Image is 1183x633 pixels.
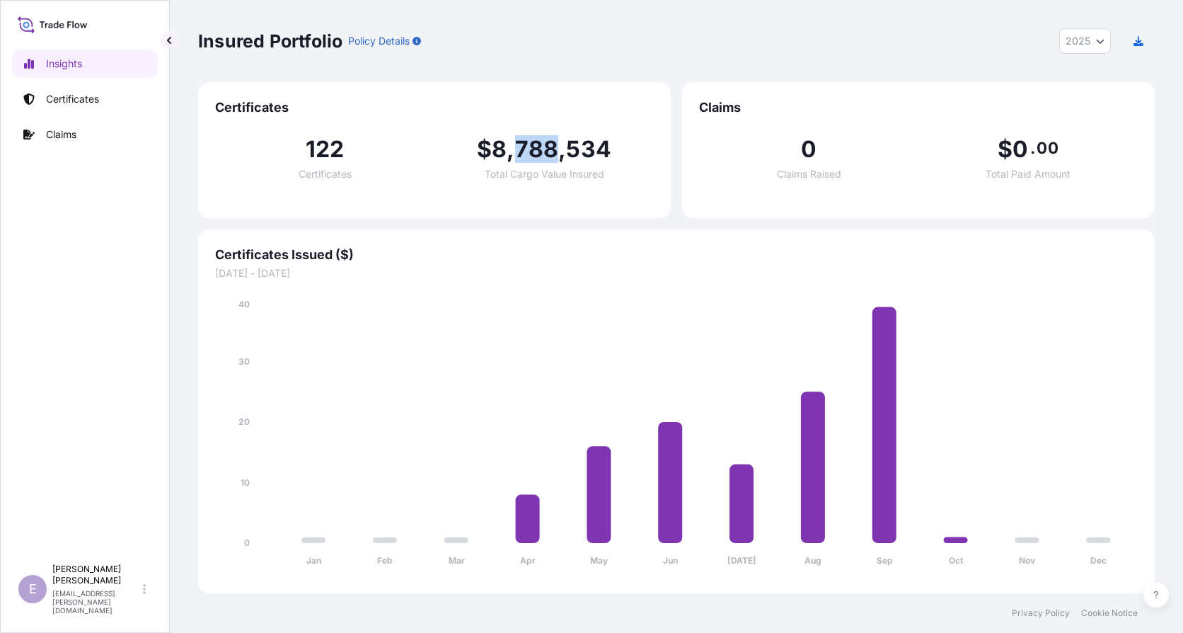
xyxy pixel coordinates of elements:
p: Claims [46,127,76,142]
p: Insights [46,57,82,71]
span: Claims Raised [777,169,841,179]
p: Certificates [46,92,99,106]
span: Certificates Issued ($) [215,246,1138,263]
tspan: Jun [663,555,678,566]
span: 8 [492,138,507,161]
span: Certificates [215,99,654,116]
p: [PERSON_NAME] [PERSON_NAME] [52,564,140,586]
span: $ [998,138,1012,161]
span: 00 [1037,142,1058,154]
tspan: Feb [377,555,393,566]
tspan: [DATE] [727,555,756,566]
span: 534 [566,138,611,161]
tspan: Mar [449,555,465,566]
span: , [558,138,566,161]
span: Certificates [299,169,352,179]
tspan: 40 [238,299,250,309]
tspan: Nov [1019,555,1036,566]
a: Insights [12,50,158,78]
a: Claims [12,120,158,149]
span: $ [477,138,492,161]
tspan: Apr [520,555,536,566]
span: E [29,582,37,596]
tspan: Oct [949,555,964,566]
span: , [507,138,514,161]
span: . [1030,142,1035,154]
button: Year Selector [1059,28,1111,54]
span: Total Paid Amount [986,169,1071,179]
span: 122 [306,138,345,161]
tspan: 10 [241,477,250,488]
span: Total Cargo Value Insured [485,169,604,179]
a: Privacy Policy [1012,608,1070,619]
p: Policy Details [348,34,410,48]
p: Insured Portfolio [198,30,342,52]
span: 0 [1012,138,1028,161]
span: 0 [801,138,816,161]
tspan: 0 [244,537,250,548]
tspan: 20 [238,416,250,427]
tspan: Aug [804,555,821,566]
span: [DATE] - [DATE] [215,266,1138,280]
tspan: Jan [306,555,321,566]
a: Cookie Notice [1081,608,1138,619]
tspan: 30 [238,356,250,367]
span: Claims [699,99,1138,116]
tspan: May [590,555,608,566]
a: Certificates [12,85,158,113]
span: 2025 [1066,34,1090,48]
tspan: Dec [1090,555,1107,566]
tspan: Sep [877,555,893,566]
p: [EMAIL_ADDRESS][PERSON_NAME][DOMAIN_NAME] [52,589,140,615]
span: 788 [515,138,559,161]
